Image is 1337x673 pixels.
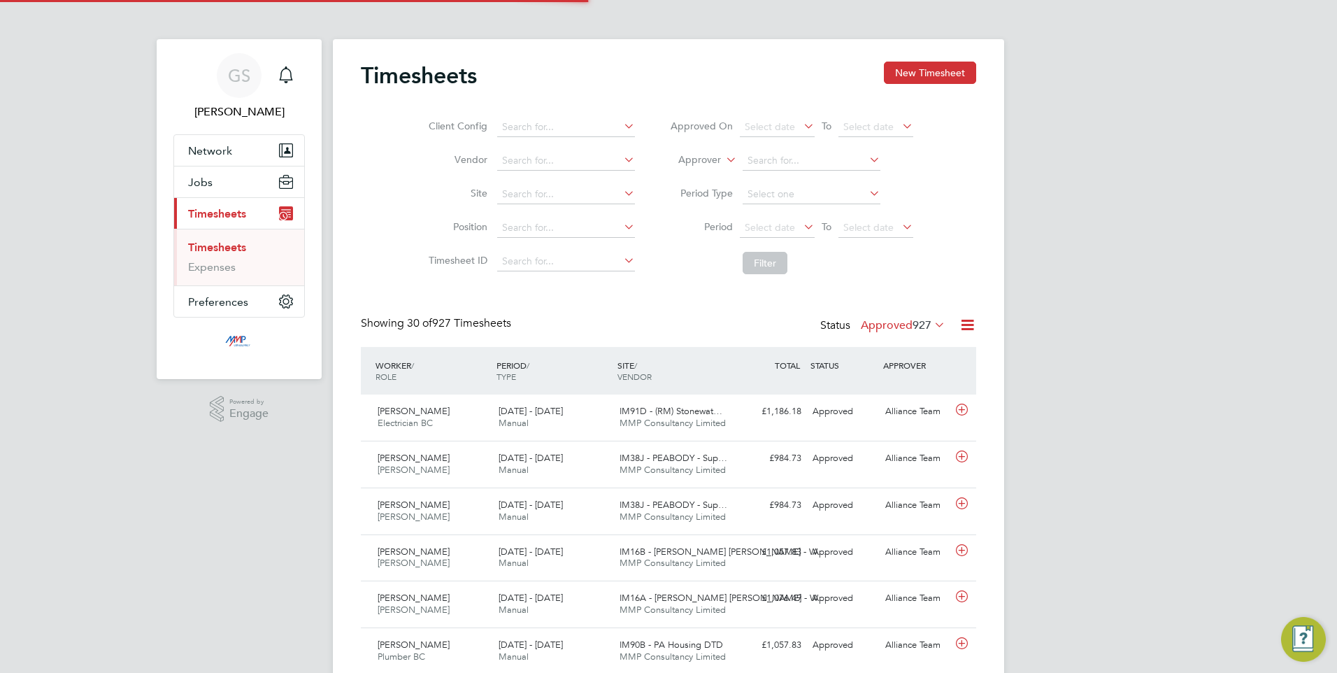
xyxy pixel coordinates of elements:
[173,104,305,120] span: George Stacey
[620,405,722,417] span: IM91D - (RM) Stonewat…
[861,318,945,332] label: Approved
[620,592,827,604] span: IM16A - [PERSON_NAME] [PERSON_NAME] - W…
[378,592,450,604] span: [PERSON_NAME]
[497,118,635,137] input: Search for...
[807,494,880,517] div: Approved
[372,353,493,389] div: WORKER
[157,39,322,379] nav: Main navigation
[807,587,880,610] div: Approved
[378,452,450,464] span: [PERSON_NAME]
[188,241,246,254] a: Timesheets
[734,494,807,517] div: £984.73
[376,371,396,382] span: ROLE
[378,417,433,429] span: Electrician BC
[745,120,795,133] span: Select date
[620,546,827,558] span: IM16B - [PERSON_NAME] [PERSON_NAME] - W…
[173,332,305,354] a: Go to home page
[499,546,563,558] span: [DATE] - [DATE]
[407,316,511,330] span: 927 Timesheets
[174,167,304,197] button: Jobs
[229,408,269,420] span: Engage
[880,541,952,564] div: Alliance Team
[734,541,807,564] div: £1,057.83
[497,151,635,171] input: Search for...
[775,360,800,371] span: TOTAL
[620,604,726,616] span: MMP Consultancy Limited
[880,447,952,470] div: Alliance Team
[807,634,880,657] div: Approved
[734,447,807,470] div: £984.73
[173,53,305,120] a: GS[PERSON_NAME]
[497,185,635,204] input: Search for...
[499,464,529,476] span: Manual
[820,316,948,336] div: Status
[620,452,727,464] span: IM38J - PEABODY - Sup…
[499,557,529,569] span: Manual
[411,360,414,371] span: /
[407,316,432,330] span: 30 of
[424,153,487,166] label: Vendor
[913,318,931,332] span: 927
[817,117,836,135] span: To
[499,651,529,663] span: Manual
[620,651,726,663] span: MMP Consultancy Limited
[174,229,304,285] div: Timesheets
[1281,617,1326,662] button: Engage Resource Center
[807,353,880,378] div: STATUS
[188,176,213,189] span: Jobs
[743,252,787,274] button: Filter
[497,252,635,271] input: Search for...
[620,417,726,429] span: MMP Consultancy Limited
[743,151,880,171] input: Search for...
[880,634,952,657] div: Alliance Team
[378,651,425,663] span: Plumber BC
[378,604,450,616] span: [PERSON_NAME]
[527,360,529,371] span: /
[499,417,529,429] span: Manual
[188,144,232,157] span: Network
[499,639,563,651] span: [DATE] - [DATE]
[880,587,952,610] div: Alliance Team
[843,221,894,234] span: Select date
[378,557,450,569] span: [PERSON_NAME]
[188,295,248,309] span: Preferences
[880,494,952,517] div: Alliance Team
[620,639,723,651] span: IM90B - PA Housing DTD
[499,511,529,523] span: Manual
[424,187,487,199] label: Site
[499,405,563,417] span: [DATE] - [DATE]
[378,499,450,511] span: [PERSON_NAME]
[499,604,529,616] span: Manual
[734,587,807,610] div: £1,076.49
[620,464,726,476] span: MMP Consultancy Limited
[174,198,304,229] button: Timesheets
[361,316,514,331] div: Showing
[229,396,269,408] span: Powered by
[424,220,487,233] label: Position
[658,153,721,167] label: Approver
[843,120,894,133] span: Select date
[496,371,516,382] span: TYPE
[620,499,727,511] span: IM38J - PEABODY - Sup…
[807,541,880,564] div: Approved
[884,62,976,84] button: New Timesheet
[174,135,304,166] button: Network
[734,400,807,423] div: £1,186.18
[743,185,880,204] input: Select one
[620,511,726,523] span: MMP Consultancy Limited
[817,218,836,236] span: To
[880,400,952,423] div: Alliance Team
[670,120,733,132] label: Approved On
[670,187,733,199] label: Period Type
[174,286,304,317] button: Preferences
[378,464,450,476] span: [PERSON_NAME]
[378,546,450,558] span: [PERSON_NAME]
[620,557,726,569] span: MMP Consultancy Limited
[378,511,450,523] span: [PERSON_NAME]
[734,634,807,657] div: £1,057.83
[378,405,450,417] span: [PERSON_NAME]
[497,218,635,238] input: Search for...
[614,353,735,389] div: SITE
[424,254,487,267] label: Timesheet ID
[745,221,795,234] span: Select date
